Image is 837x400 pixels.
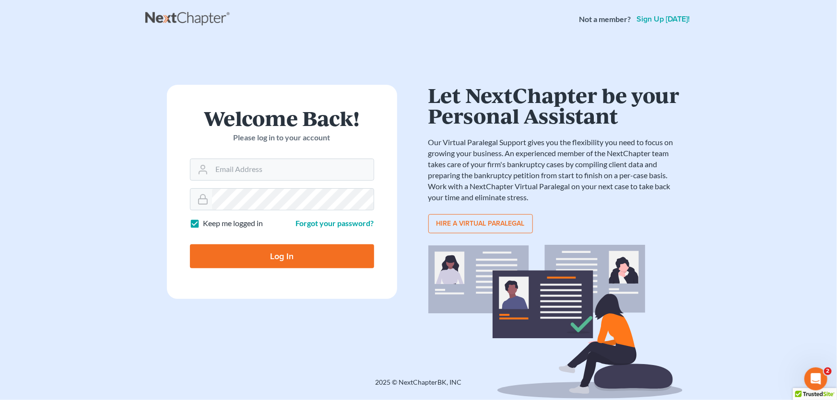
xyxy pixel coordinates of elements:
a: Sign up [DATE]! [635,15,692,23]
h1: Welcome Back! [190,108,374,128]
strong: Not a member? [579,14,631,25]
p: Please log in to your account [190,132,374,143]
label: Keep me logged in [203,218,263,229]
input: Log In [190,244,374,268]
input: Email Address [212,159,374,180]
iframe: Intercom live chat [804,367,827,390]
h1: Let NextChapter be your Personal Assistant [428,85,683,126]
span: 2 [824,367,832,375]
a: Forgot your password? [296,218,374,228]
img: virtual_paralegal_bg-b12c8cf30858a2b2c02ea913d52db5c468ecc422855d04272ea22d19010d70dc.svg [428,245,683,399]
div: 2025 © NextChapterBK, INC [145,377,692,395]
a: Hire a virtual paralegal [428,214,533,233]
p: Our Virtual Paralegal Support gives you the flexibility you need to focus on growing your busines... [428,137,683,203]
